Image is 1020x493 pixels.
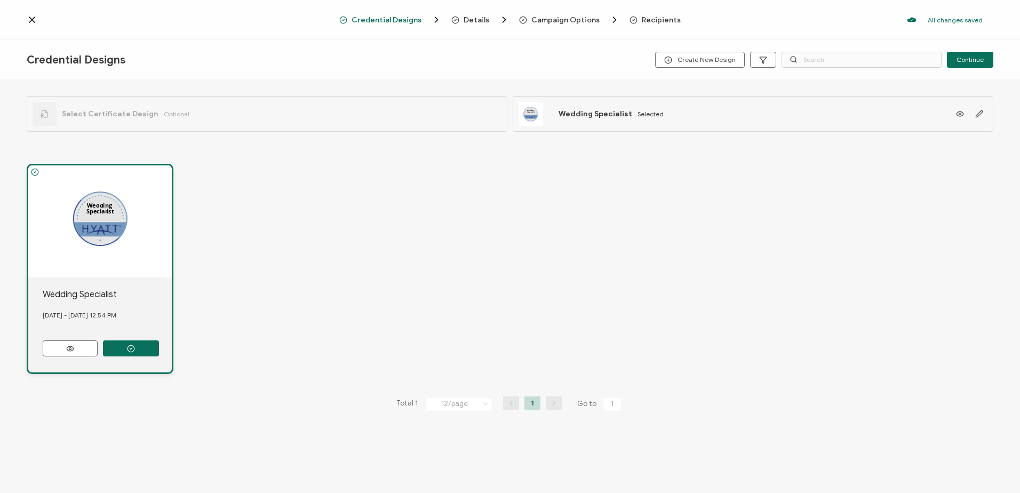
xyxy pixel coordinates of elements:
[43,288,172,301] div: Wedding Specialist
[967,442,1020,493] iframe: Chat Widget
[164,110,189,118] span: Optional
[947,52,993,68] button: Continue
[339,14,681,25] div: Breadcrumb
[782,52,942,68] input: Search
[637,110,664,118] span: Selected
[928,16,983,24] p: All changes saved
[426,397,492,411] input: Select
[451,14,509,25] span: Details
[43,301,172,330] div: [DATE] - [DATE] 12.54 PM
[519,14,620,25] span: Campaign Options
[642,16,681,24] span: Recipients
[664,56,736,64] span: Create New Design
[577,396,624,411] span: Go to
[62,109,158,118] span: Select Certificate Design
[655,52,745,68] button: Create New Design
[396,396,418,411] span: Total 1
[531,16,600,24] span: Campaign Options
[524,396,540,410] li: 1
[27,53,125,67] span: Credential Designs
[352,16,421,24] span: Credential Designs
[629,16,681,24] span: Recipients
[559,109,632,118] span: Wedding Specialist
[464,16,489,24] span: Details
[339,14,442,25] span: Credential Designs
[957,57,984,63] span: Continue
